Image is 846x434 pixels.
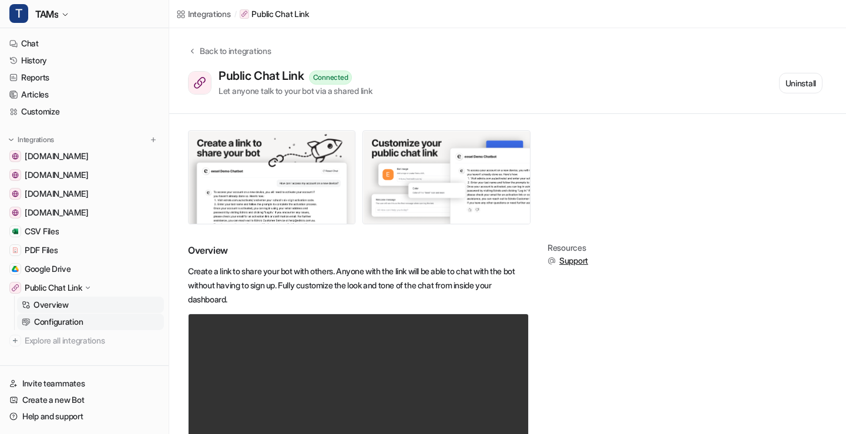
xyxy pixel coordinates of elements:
[17,314,164,330] a: Configuration
[5,261,164,277] a: Google DriveGoogle Drive
[234,9,237,19] span: /
[188,8,231,20] div: Integrations
[12,247,19,254] img: PDF Files
[5,408,164,425] a: Help and support
[25,207,88,218] span: [DOMAIN_NAME]
[9,335,21,346] img: explore all integrations
[5,375,164,392] a: Invite teammates
[251,8,309,20] p: Public Chat Link
[12,171,19,179] img: help.flinks.com
[5,204,164,221] a: dash.readme.com[DOMAIN_NAME]
[188,45,271,69] button: Back to integrations
[5,148,164,164] a: www.flinks.com[DOMAIN_NAME]
[34,316,83,328] p: Configuration
[5,332,164,349] a: Explore all integrations
[5,392,164,408] a: Create a new Bot
[12,209,19,216] img: dash.readme.com
[25,244,58,256] span: PDF Files
[35,6,58,22] span: TAMs
[219,69,309,83] div: Public Chat Link
[240,8,309,20] a: Public Chat Link
[5,69,164,86] a: Reports
[309,70,352,85] div: Connected
[25,282,82,294] p: Public Chat Link
[17,297,164,313] a: Overview
[559,255,588,267] span: Support
[5,134,58,146] button: Integrations
[5,35,164,52] a: Chat
[548,243,588,253] div: Resources
[25,150,88,162] span: [DOMAIN_NAME]
[12,190,19,197] img: docs.flinks.com
[149,136,157,144] img: menu_add.svg
[12,265,19,272] img: Google Drive
[33,299,69,311] p: Overview
[188,243,529,257] h2: Overview
[188,264,529,307] p: Create a link to share your bot with others. Anyone with the link will be able to chat with the b...
[5,86,164,103] a: Articles
[25,169,88,181] span: [DOMAIN_NAME]
[5,186,164,202] a: docs.flinks.com[DOMAIN_NAME]
[18,135,54,144] p: Integrations
[176,8,231,20] a: Integrations
[25,263,71,275] span: Google Drive
[12,284,19,291] img: Public Chat Link
[25,226,59,237] span: CSV Files
[548,257,556,265] img: support.svg
[9,4,28,23] span: T
[196,45,271,57] div: Back to integrations
[25,331,159,350] span: Explore all integrations
[548,255,588,267] button: Support
[5,52,164,69] a: History
[5,167,164,183] a: help.flinks.com[DOMAIN_NAME]
[25,188,88,200] span: [DOMAIN_NAME]
[5,223,164,240] a: CSV FilesCSV Files
[5,242,164,258] a: PDF FilesPDF Files
[12,153,19,160] img: www.flinks.com
[5,103,164,120] a: Customize
[219,85,372,97] div: Let anyone talk to your bot via a shared link
[12,228,19,235] img: CSV Files
[7,136,15,144] img: expand menu
[779,73,822,93] button: Uninstall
